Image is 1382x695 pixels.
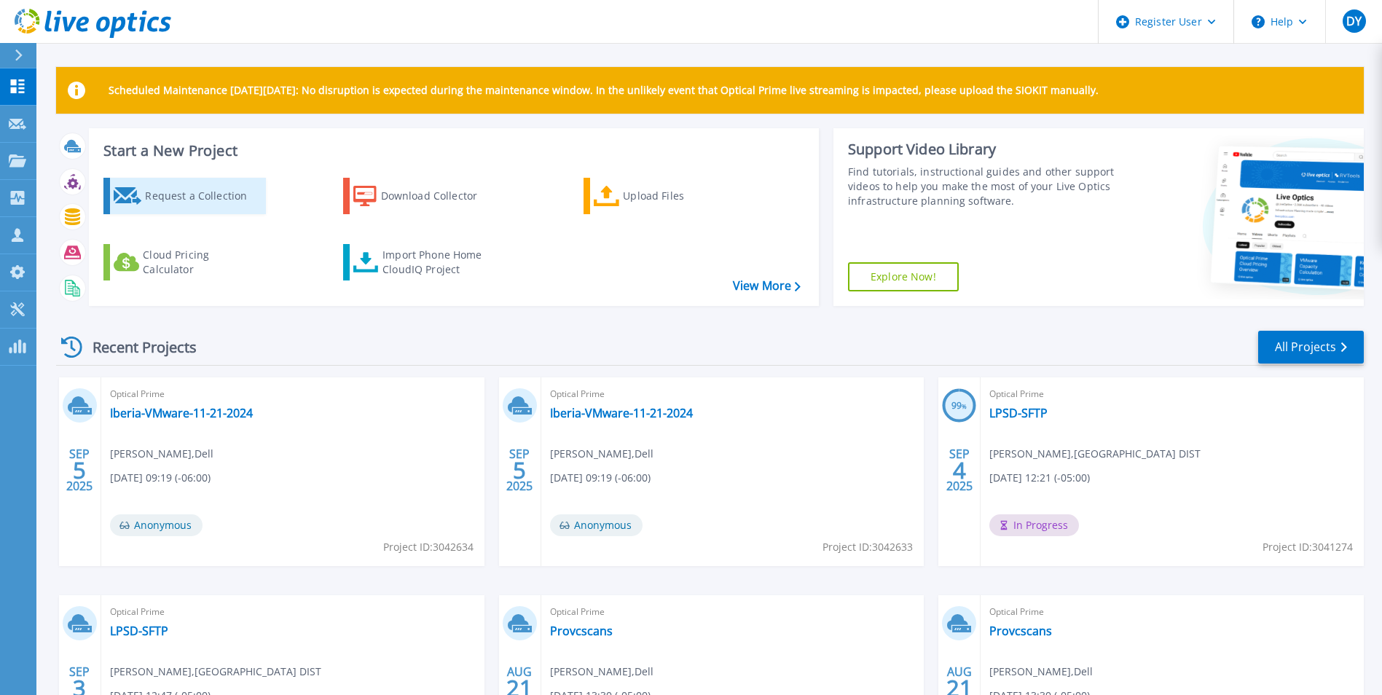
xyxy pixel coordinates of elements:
[143,248,259,277] div: Cloud Pricing Calculator
[1258,331,1364,364] a: All Projects
[383,539,474,555] span: Project ID: 3042634
[1263,539,1353,555] span: Project ID: 3041274
[550,514,643,536] span: Anonymous
[989,664,1093,680] span: [PERSON_NAME] , Dell
[110,386,476,402] span: Optical Prime
[73,682,86,694] span: 3
[550,386,916,402] span: Optical Prime
[550,664,653,680] span: [PERSON_NAME] , Dell
[989,406,1048,420] a: LPSD-SFTP
[109,85,1099,96] p: Scheduled Maintenance [DATE][DATE]: No disruption is expected during the maintenance window. In t...
[623,181,739,211] div: Upload Files
[989,624,1052,638] a: Provcscans
[103,244,266,280] a: Cloud Pricing Calculator
[989,470,1090,486] span: [DATE] 12:21 (-05:00)
[822,539,913,555] span: Project ID: 3042633
[110,624,168,638] a: LPSD-SFTP
[550,406,693,420] a: Iberia-VMware-11-21-2024
[513,464,526,476] span: 5
[103,143,800,159] h3: Start a New Project
[733,279,801,293] a: View More
[382,248,496,277] div: Import Phone Home CloudIQ Project
[110,406,253,420] a: Iberia-VMware-11-21-2024
[550,470,651,486] span: [DATE] 09:19 (-06:00)
[550,624,613,638] a: Provcscans
[145,181,262,211] div: Request a Collection
[989,446,1201,462] span: [PERSON_NAME] , [GEOGRAPHIC_DATA] DIST
[989,514,1079,536] span: In Progress
[989,604,1355,620] span: Optical Prime
[848,140,1118,159] div: Support Video Library
[942,398,976,415] h3: 99
[110,604,476,620] span: Optical Prime
[73,464,86,476] span: 5
[962,402,967,410] span: %
[66,444,93,497] div: SEP 2025
[110,470,211,486] span: [DATE] 09:19 (-06:00)
[550,604,916,620] span: Optical Prime
[550,446,653,462] span: [PERSON_NAME] , Dell
[506,444,533,497] div: SEP 2025
[946,682,973,694] span: 21
[56,329,216,365] div: Recent Projects
[343,178,506,214] a: Download Collector
[103,178,266,214] a: Request a Collection
[110,664,321,680] span: [PERSON_NAME] , [GEOGRAPHIC_DATA] DIST
[989,386,1355,402] span: Optical Prime
[110,514,203,536] span: Anonymous
[848,165,1118,208] div: Find tutorials, instructional guides and other support videos to help you make the most of your L...
[381,181,498,211] div: Download Collector
[946,444,973,497] div: SEP 2025
[848,262,959,291] a: Explore Now!
[953,464,966,476] span: 4
[584,178,746,214] a: Upload Files
[506,682,533,694] span: 21
[110,446,213,462] span: [PERSON_NAME] , Dell
[1346,15,1362,27] span: DY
